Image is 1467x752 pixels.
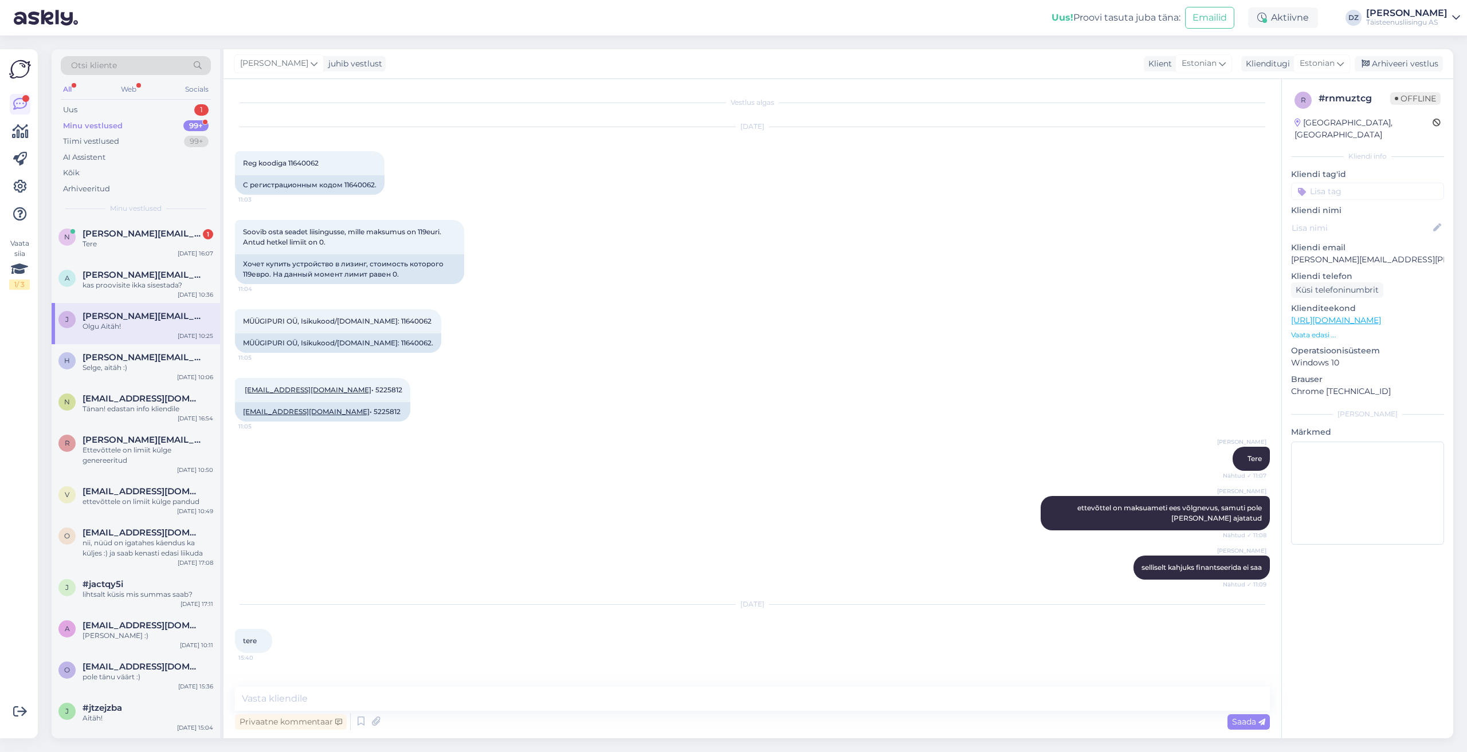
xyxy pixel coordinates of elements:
[83,497,213,507] div: ettevõttele on limiit külge pandud
[243,317,432,325] span: MÜÜGIPURI OÜ, Isikukood/[DOMAIN_NAME]: 11640062
[238,285,281,293] span: 11:04
[1185,7,1234,29] button: Emailid
[1291,409,1444,419] div: [PERSON_NAME]
[65,439,70,447] span: r
[1291,254,1444,266] p: [PERSON_NAME][EMAIL_ADDRESS][PERSON_NAME][DOMAIN_NAME]
[1291,385,1444,397] p: Chrome [TECHNICAL_ID]
[1366,18,1448,27] div: Täisteenusliisingu AS
[243,385,402,394] span: • 5225812
[1223,471,1266,480] span: Nähtud ✓ 11:07
[203,229,213,239] div: 1
[63,136,119,147] div: Tiimi vestlused
[110,203,162,214] span: Minu vestlused
[178,249,213,258] div: [DATE] 16:07
[83,311,202,321] span: julia.vares@tele2.com
[64,531,70,540] span: o
[65,583,69,592] span: j
[178,558,213,567] div: [DATE] 17:08
[83,672,213,682] div: pole tänu väärt :)
[184,136,209,147] div: 99+
[1291,168,1444,180] p: Kliendi tag'id
[65,274,70,282] span: a
[1291,183,1444,200] input: Lisa tag
[1355,56,1443,72] div: Arhiveeri vestlus
[177,466,213,474] div: [DATE] 10:50
[1291,373,1444,385] p: Brauser
[238,422,281,431] span: 11:05
[83,393,202,404] span: natalia.katsalukha@tele2.com
[1077,503,1264,522] span: ettevõttel on maksuameti ees võlgnevus, samuti pole [PERSON_NAME] ajatatud
[1292,222,1431,234] input: Lisa nimi
[178,414,213,423] div: [DATE] 16:54
[1248,454,1262,463] span: Tere
[64,233,70,241] span: n
[1052,11,1180,25] div: Proovi tasuta juba täna:
[83,435,202,445] span: robert.afontsikov@tele2.com
[1291,204,1444,216] p: Kliendi nimi
[181,600,213,608] div: [DATE] 17:11
[1142,563,1262,572] span: selliselt kahjuks finantseerida ei saa
[243,159,319,167] span: Reg koodiga 11640062
[1346,10,1362,26] div: DZ
[1217,546,1266,555] span: [PERSON_NAME]
[235,97,1270,108] div: Vestlus algas
[1144,58,1172,70] div: Klient
[71,60,117,72] span: Otsi kliente
[83,486,202,497] span: v.nikolaitsuk@gmail.com
[63,120,123,132] div: Minu vestlused
[83,363,213,373] div: Selge, aitäh :)
[65,490,69,499] span: v
[83,445,213,466] div: Ettevõttele on limiit külge genereeritud
[83,579,123,589] span: #jactqy5i
[1366,9,1448,18] div: [PERSON_NAME]
[83,321,213,332] div: Olgu Aitäh!
[245,385,371,394] a: [EMAIL_ADDRESS][DOMAIN_NAME]
[238,195,281,204] span: 11:03
[63,183,110,195] div: Arhiveeritud
[1291,315,1381,325] a: [URL][DOMAIN_NAME]
[119,82,139,97] div: Web
[1182,57,1217,70] span: Estonian
[235,599,1270,609] div: [DATE]
[1232,716,1265,727] span: Saada
[1291,345,1444,357] p: Operatsioonisüsteem
[235,254,464,284] div: Хочет купить устройство в лизинг, стоимость которого 119евро. На данный момент лимит равен 0.
[240,57,308,70] span: [PERSON_NAME]
[9,238,30,290] div: Vaata siia
[83,589,213,600] div: lihtsalt küsis mis summas saab?
[1291,357,1444,369] p: Windows 10
[180,641,213,649] div: [DATE] 10:11
[243,636,257,645] span: tere
[178,290,213,299] div: [DATE] 10:36
[63,167,80,179] div: Kõik
[65,707,69,715] span: j
[324,58,382,70] div: juhib vestlust
[83,703,122,713] span: #jtzejzba
[65,624,70,633] span: a
[83,239,213,249] div: Tere
[183,82,211,97] div: Socials
[64,397,70,406] span: n
[238,653,281,662] span: 15:40
[1390,92,1441,105] span: Offline
[64,666,70,674] span: o
[61,82,74,97] div: All
[9,279,30,290] div: 1 / 3
[9,58,31,80] img: Askly Logo
[1319,92,1390,105] div: # rnmuztcg
[1300,57,1335,70] span: Estonian
[1248,7,1318,28] div: Aktiivne
[235,402,410,422] div: • 5225812
[83,713,213,723] div: Aitäh!
[83,631,213,641] div: [PERSON_NAME] :)
[83,538,213,558] div: nii, nüüd on igatahes käendus ka küljes :) ja saab kenasti edasi liikuda
[63,152,105,163] div: AI Assistent
[243,407,370,416] a: [EMAIL_ADDRESS][DOMAIN_NAME]
[183,120,209,132] div: 99+
[1295,117,1433,141] div: [GEOGRAPHIC_DATA], [GEOGRAPHIC_DATA]
[1291,302,1444,314] p: Klienditeekond
[1301,96,1306,104] span: r
[64,356,70,365] span: h
[1217,487,1266,495] span: [PERSON_NAME]
[1291,426,1444,438] p: Märkmed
